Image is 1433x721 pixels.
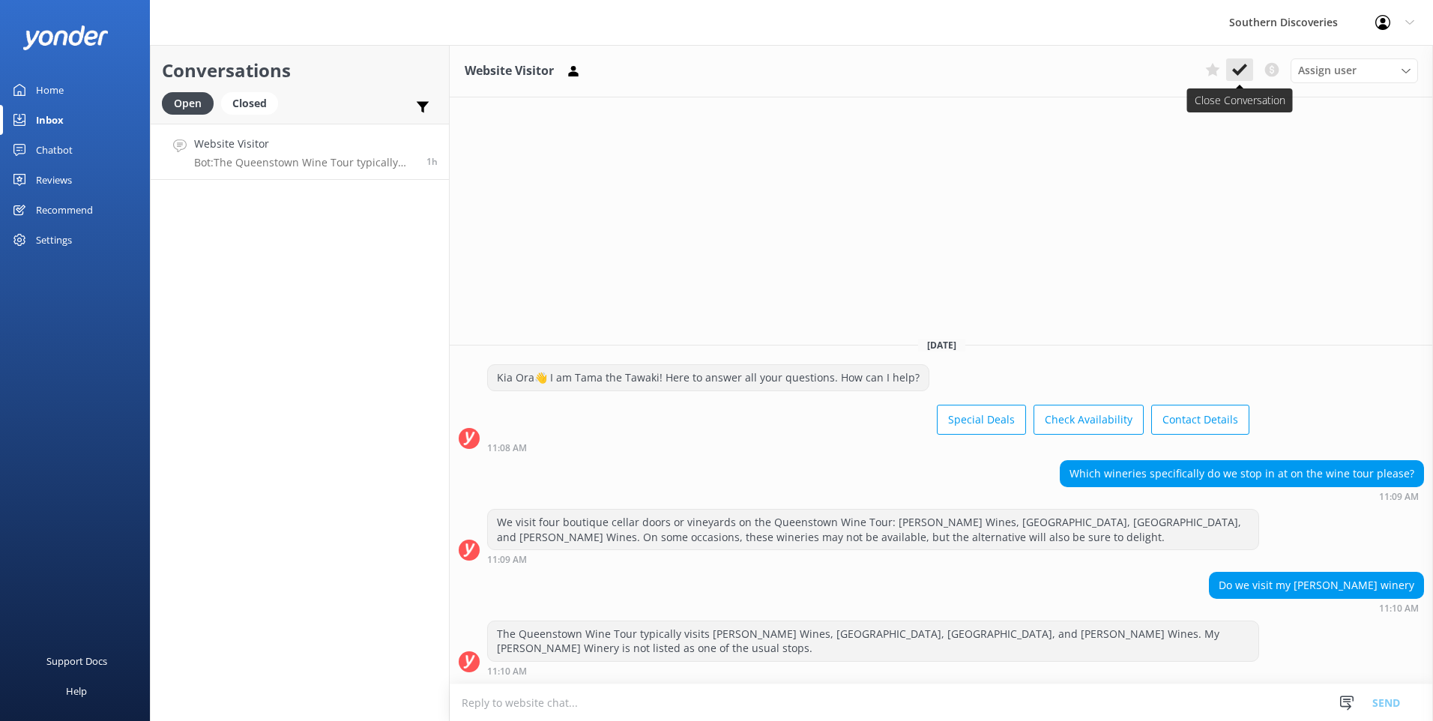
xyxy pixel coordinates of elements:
[918,339,965,352] span: [DATE]
[1209,603,1424,613] div: Sep 20 2025 11:10am (UTC +12:00) Pacific/Auckland
[487,667,527,676] strong: 11:10 AM
[162,56,438,85] h2: Conversations
[36,195,93,225] div: Recommend
[488,365,929,390] div: Kia Ora👋 I am Tama the Tawaki! Here to answer all your questions. How can I help?
[1298,62,1357,79] span: Assign user
[487,666,1259,676] div: Sep 20 2025 11:10am (UTC +12:00) Pacific/Auckland
[487,554,1259,564] div: Sep 20 2025 11:09am (UTC +12:00) Pacific/Auckland
[1210,573,1423,598] div: Do we visit my [PERSON_NAME] winery
[1061,461,1423,486] div: Which wineries specifically do we stop in at on the wine tour please?
[1379,604,1419,613] strong: 11:10 AM
[46,646,107,676] div: Support Docs
[1034,405,1144,435] button: Check Availability
[221,92,278,115] div: Closed
[488,621,1258,661] div: The Queenstown Wine Tour typically visits [PERSON_NAME] Wines, [GEOGRAPHIC_DATA], [GEOGRAPHIC_DAT...
[221,94,286,111] a: Closed
[426,155,438,168] span: Sep 20 2025 11:10am (UTC +12:00) Pacific/Auckland
[194,156,415,169] p: Bot: The Queenstown Wine Tour typically visits [PERSON_NAME] Wines, [GEOGRAPHIC_DATA], [GEOGRAPHI...
[151,124,449,180] a: Website VisitorBot:The Queenstown Wine Tour typically visits [PERSON_NAME] Wines, [GEOGRAPHIC_DAT...
[1151,405,1249,435] button: Contact Details
[22,25,109,50] img: yonder-white-logo.png
[937,405,1026,435] button: Special Deals
[194,136,415,152] h4: Website Visitor
[162,92,214,115] div: Open
[36,135,73,165] div: Chatbot
[465,61,554,81] h3: Website Visitor
[36,225,72,255] div: Settings
[66,676,87,706] div: Help
[487,444,527,453] strong: 11:08 AM
[162,94,221,111] a: Open
[487,555,527,564] strong: 11:09 AM
[1379,492,1419,501] strong: 11:09 AM
[36,165,72,195] div: Reviews
[487,442,1249,453] div: Sep 20 2025 11:08am (UTC +12:00) Pacific/Auckland
[1060,491,1424,501] div: Sep 20 2025 11:09am (UTC +12:00) Pacific/Auckland
[1291,58,1418,82] div: Assign User
[488,510,1258,549] div: We visit four boutique cellar doors or vineyards on the Queenstown Wine Tour: [PERSON_NAME] Wines...
[36,105,64,135] div: Inbox
[36,75,64,105] div: Home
